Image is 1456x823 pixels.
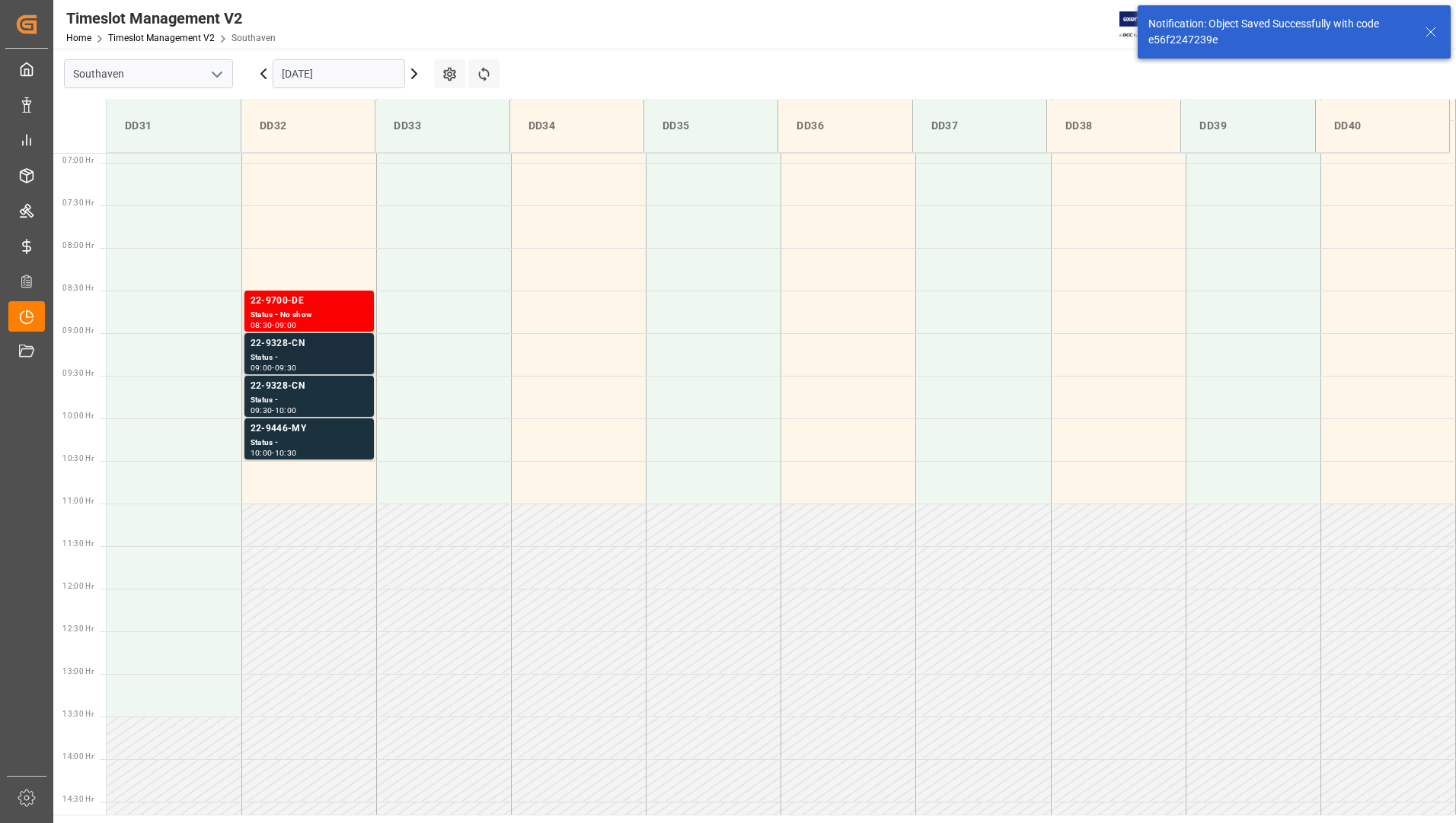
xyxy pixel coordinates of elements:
a: Timeslot Management V2 [108,33,215,43]
div: DD35 [656,112,765,140]
div: 22-9446-MY [251,421,368,437]
span: 07:00 Hr [62,156,94,164]
span: 12:30 Hr [62,624,94,633]
div: 10:00 [251,450,273,456]
div: DD39 [1193,112,1302,140]
div: 09:00 [251,364,273,371]
div: Status - [251,394,368,407]
div: - [272,322,274,329]
input: Type to search/select [64,59,233,88]
div: 10:00 [275,407,297,414]
div: DD38 [1059,112,1168,140]
div: 22-9328-CN [251,379,368,394]
div: DD34 [522,112,631,140]
div: Status - [251,351,368,364]
div: DD36 [790,112,899,140]
span: 11:00 Hr [62,497,94,505]
div: DD31 [119,112,228,140]
button: open menu [205,62,228,86]
span: 09:30 Hr [62,369,94,377]
div: - [272,364,274,371]
span: 14:00 Hr [62,752,94,761]
div: Status - [251,437,368,450]
div: DD32 [254,112,362,140]
div: Status - No show [251,309,368,322]
div: DD40 [1328,112,1437,140]
div: 09:00 [275,322,297,329]
div: DD37 [925,112,1034,140]
div: - [272,450,274,456]
div: DD33 [388,112,497,140]
span: 11:30 Hr [62,539,94,548]
div: 22-9700-DE [251,294,368,309]
span: 08:30 Hr [62,284,94,292]
div: 08:30 [251,322,273,329]
span: 12:00 Hr [62,582,94,590]
div: Notification: Object Saved Successfully with code e56f2247239e [1148,16,1410,48]
input: DD-MM-YYYY [273,59,405,88]
a: Home [66,33,91,43]
span: 10:30 Hr [62,454,94,462]
img: Exertis%20JAM%20-%20Email%20Logo.jpg_1722504956.jpg [1119,11,1172,38]
span: 10:00 Hr [62,411,94,420]
span: 08:00 Hr [62,241,94,249]
div: Timeslot Management V2 [66,7,276,30]
div: 09:30 [275,364,297,371]
span: 14:30 Hr [62,795,94,803]
span: 13:00 Hr [62,667,94,675]
div: - [272,407,274,414]
div: 09:30 [251,407,273,414]
span: 09:00 Hr [62,326,94,335]
span: 13:30 Hr [62,710,94,718]
span: 07:30 Hr [62,199,94,207]
div: 10:30 [275,450,297,456]
div: 22-9328-CN [251,336,368,351]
